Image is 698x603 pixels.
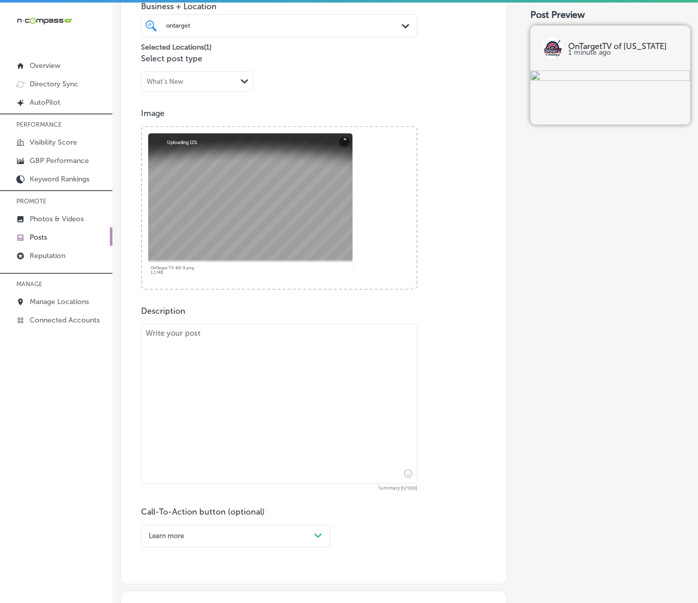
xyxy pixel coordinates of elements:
[568,50,678,56] p: 1 minute ago
[141,507,265,517] label: Call-To-Action button (optional)
[30,251,65,260] p: Reputation
[530,70,690,82] img: 3c4fd1ce-85fb-4277-887e-60d46f59402e
[147,78,183,85] div: What's New
[141,306,185,316] label: Description
[30,233,47,242] p: Posts
[400,468,412,480] span: Insert emoji
[141,108,486,118] p: Image
[141,54,486,63] p: Select post type
[30,80,78,88] p: Directory Sync
[568,43,678,50] p: OnTargetTV of [US_STATE]
[141,486,417,491] span: Summary (0/1500)
[141,39,212,52] p: Selected Locations ( 1 )
[149,532,184,540] div: Learn more
[530,9,690,20] div: Post Preview
[142,127,196,134] a: Powered by PQINA
[30,316,100,324] p: Connected Accounts
[30,175,89,183] p: Keyword Rankings
[30,138,77,147] p: Visibility Score
[30,98,60,107] p: AutoPilot
[30,156,89,165] p: GBP Performance
[543,37,563,58] img: logo
[141,2,417,11] span: Business + Location
[30,61,60,70] p: Overview
[30,215,84,223] p: Photos & Videos
[30,297,89,306] p: Manage Locations
[16,16,73,26] img: 660ab0bf-5cc7-4cb8-ba1c-48b5ae0f18e60NCTV_CLogo_TV_Black_-500x88.png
